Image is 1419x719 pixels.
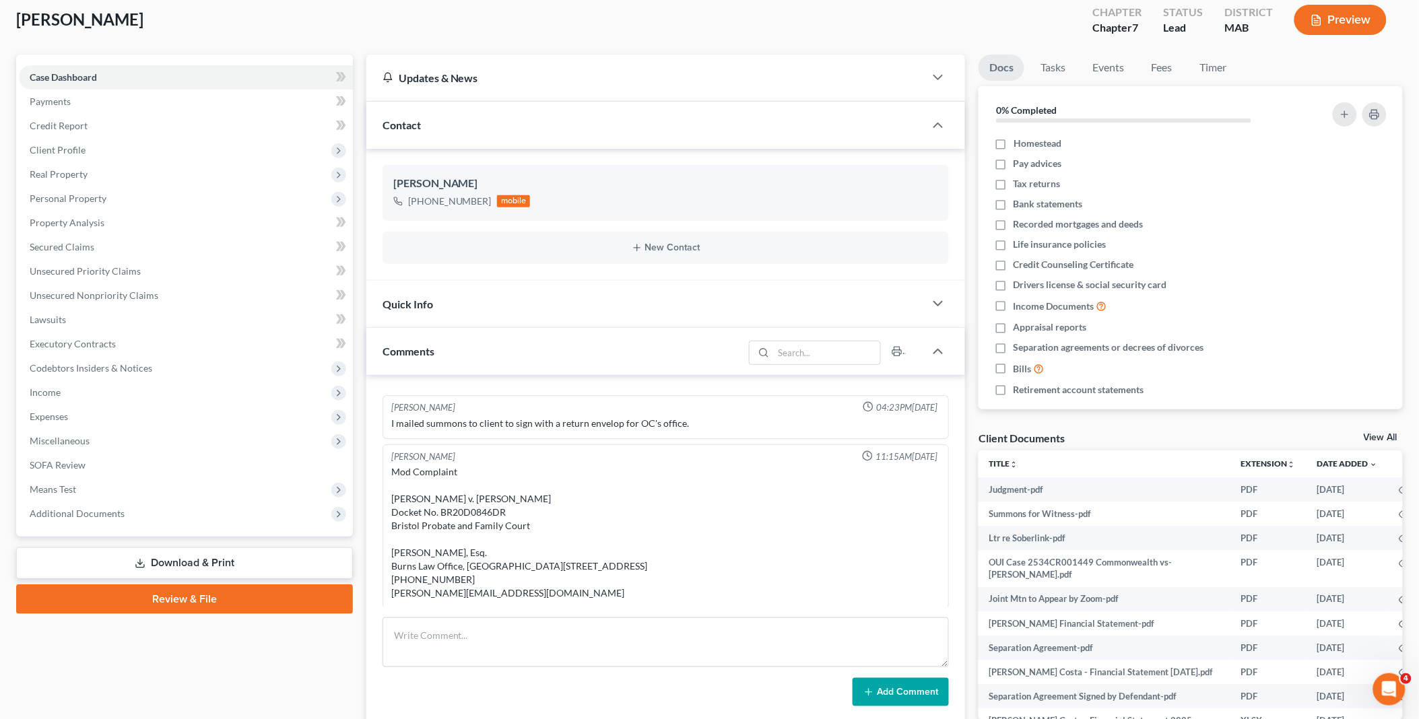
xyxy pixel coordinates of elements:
[30,508,125,519] span: Additional Documents
[19,283,353,308] a: Unsecured Nonpriority Claims
[383,118,421,131] span: Contact
[30,411,68,422] span: Expenses
[979,526,1230,550] td: Ltr re Soberlink-pdf
[391,450,455,463] div: [PERSON_NAME]
[1307,477,1389,502] td: [DATE]
[1230,611,1307,636] td: PDF
[30,71,97,83] span: Case Dashboard
[1224,20,1273,36] div: MAB
[1230,684,1307,708] td: PDF
[1014,300,1094,313] span: Income Documents
[1014,197,1083,211] span: Bank statements
[30,289,158,301] span: Unsecured Nonpriority Claims
[1307,660,1389,684] td: [DATE]
[1140,55,1183,81] a: Fees
[30,217,104,228] span: Property Analysis
[19,114,353,138] a: Credit Report
[16,9,143,29] span: [PERSON_NAME]
[30,483,76,495] span: Means Test
[391,401,455,414] div: [PERSON_NAME]
[1014,137,1061,150] span: Homestead
[1014,217,1144,231] span: Recorded mortgages and deeds
[1373,673,1406,706] iframe: Intercom live chat
[1163,5,1203,20] div: Status
[979,431,1065,445] div: Client Documents
[19,259,353,283] a: Unsecured Priority Claims
[19,211,353,235] a: Property Analysis
[383,298,433,310] span: Quick Info
[1082,55,1135,81] a: Events
[1132,21,1138,34] span: 7
[1189,55,1237,81] a: Timer
[979,684,1230,708] td: Separation Agreement Signed by Defendant-pdf
[979,587,1230,611] td: Joint Mtn to Appear by Zoom-pdf
[1163,20,1203,36] div: Lead
[1241,458,1296,469] a: Extensionunfold_more
[19,308,353,332] a: Lawsuits
[30,314,66,325] span: Lawsuits
[1010,460,1018,469] i: unfold_more
[979,477,1230,502] td: Judgment-pdf
[391,417,941,430] div: I mailed summons to client to sign with a return envelop for OC's office.
[979,636,1230,660] td: Separation Agreement-pdf
[408,195,492,208] div: [PHONE_NUMBER]
[1014,258,1134,271] span: Credit Counseling Certificate
[1014,177,1061,191] span: Tax returns
[30,168,88,180] span: Real Property
[30,265,141,277] span: Unsecured Priority Claims
[979,550,1230,587] td: OUI Case 2534CR001449 Commonwealth vs- [PERSON_NAME].pdf
[1294,5,1387,35] button: Preview
[16,584,353,614] a: Review & File
[19,65,353,90] a: Case Dashboard
[1307,611,1389,636] td: [DATE]
[774,341,881,364] input: Search...
[19,453,353,477] a: SOFA Review
[1230,526,1307,550] td: PDF
[19,90,353,114] a: Payments
[1230,550,1307,587] td: PDF
[979,55,1024,81] a: Docs
[996,104,1057,116] strong: 0% Completed
[1230,660,1307,684] td: PDF
[876,450,937,463] span: 11:15AM[DATE]
[989,458,1018,469] a: Titleunfold_more
[1307,526,1389,550] td: [DATE]
[1307,550,1389,587] td: [DATE]
[1014,362,1032,376] span: Bills
[1014,383,1144,397] span: Retirement account statements
[1224,5,1273,20] div: District
[30,459,86,471] span: SOFA Review
[979,660,1230,684] td: [PERSON_NAME] Costa - Financial Statement [DATE].pdf
[1307,684,1389,708] td: [DATE]
[1014,341,1204,354] span: Separation agreements or decrees of divorces
[1370,460,1378,469] i: expand_more
[391,465,941,600] div: Mod Complaint [PERSON_NAME] v. [PERSON_NAME] Docket No. BR20D0846DR Bristol Probate and Family Co...
[1014,320,1087,334] span: Appraisal reports
[1014,238,1107,251] span: Life insurance policies
[1307,636,1389,660] td: [DATE]
[30,338,116,349] span: Executory Contracts
[1092,20,1142,36] div: Chapter
[393,176,939,192] div: [PERSON_NAME]
[1401,673,1412,684] span: 4
[30,241,94,252] span: Secured Claims
[30,435,90,446] span: Miscellaneous
[30,362,152,374] span: Codebtors Insiders & Notices
[19,235,353,259] a: Secured Claims
[979,502,1230,526] td: Summons for Witness-pdf
[16,547,353,579] a: Download & Print
[30,96,71,107] span: Payments
[1317,458,1378,469] a: Date Added expand_more
[497,195,531,207] div: mobile
[1230,477,1307,502] td: PDF
[1030,55,1076,81] a: Tasks
[30,193,106,204] span: Personal Property
[30,386,61,398] span: Income
[1230,587,1307,611] td: PDF
[30,120,88,131] span: Credit Report
[1364,433,1397,442] a: View All
[1230,636,1307,660] td: PDF
[19,332,353,356] a: Executory Contracts
[393,242,939,253] button: New Contact
[1230,502,1307,526] td: PDF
